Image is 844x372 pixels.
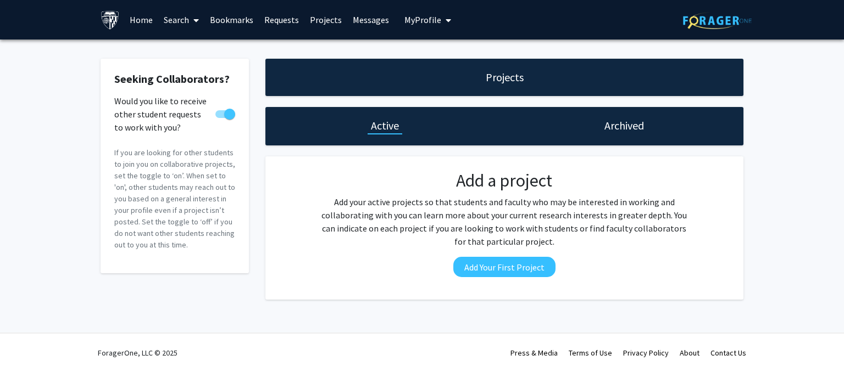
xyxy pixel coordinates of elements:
button: Add Your First Project [453,257,556,277]
span: My Profile [404,14,441,25]
a: Messages [347,1,395,39]
h2: Seeking Collaborators? [114,72,235,86]
a: About [680,348,699,358]
a: Projects [304,1,347,39]
p: Add your active projects so that students and faculty who may be interested in working and collab... [318,195,691,248]
div: ForagerOne, LLC © 2025 [98,334,177,372]
a: Bookmarks [204,1,259,39]
p: If you are looking for other students to join you on collaborative projects, set the toggle to ‘o... [114,147,235,251]
span: Would you like to receive other student requests to work with you? [114,94,211,134]
h1: Archived [604,118,644,133]
iframe: Chat [8,323,47,364]
a: Requests [259,1,304,39]
a: Contact Us [710,348,746,358]
h2: Add a project [318,170,691,191]
a: Search [158,1,204,39]
a: Press & Media [510,348,558,358]
img: ForagerOne Logo [683,12,752,29]
a: Terms of Use [569,348,612,358]
img: Johns Hopkins University Logo [101,10,120,30]
a: Home [124,1,158,39]
a: Privacy Policy [623,348,669,358]
h1: Projects [486,70,524,85]
h1: Active [371,118,399,133]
